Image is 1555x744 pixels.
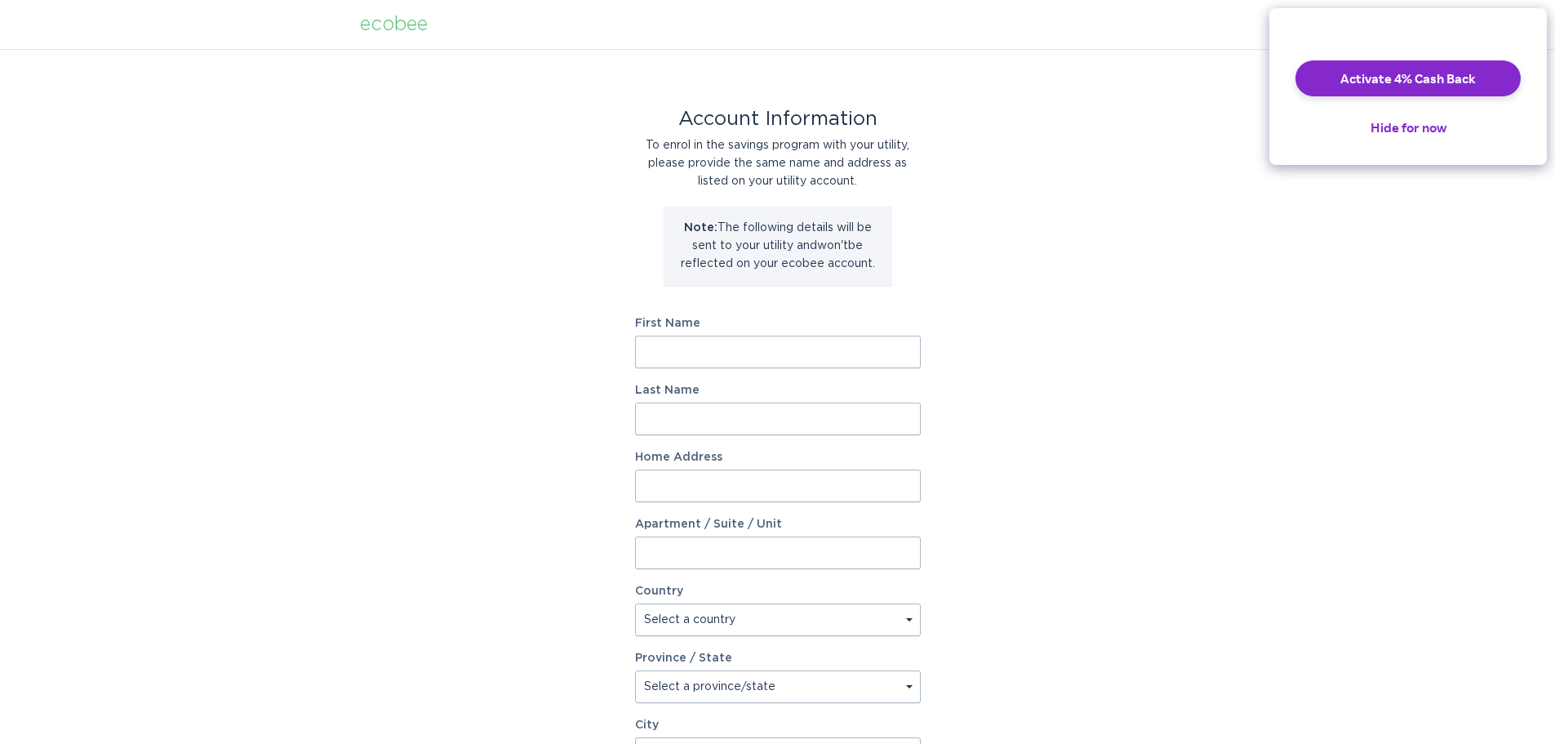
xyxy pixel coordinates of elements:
div: ecobee [360,16,428,33]
label: Last Name [635,385,921,396]
label: Home Address [635,452,921,463]
label: Apartment / Suite / Unit [635,519,921,530]
label: First Name [635,318,921,329]
div: To enrol in the savings program with your utility, please provide the same name and address as li... [635,136,921,190]
label: City [635,719,921,731]
div: Account Information [635,110,921,128]
p: The following details will be sent to your utility and won't be reflected on your ecobee account. [676,219,880,273]
strong: Note: [684,222,718,234]
label: Province / State [635,653,732,664]
label: Country [635,586,683,597]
